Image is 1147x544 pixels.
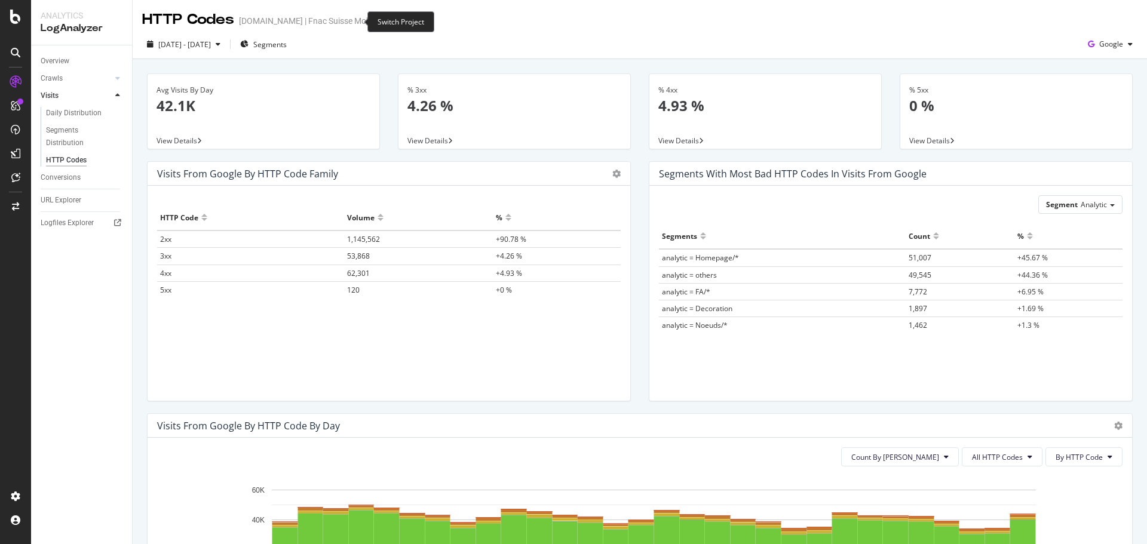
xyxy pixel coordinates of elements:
[662,253,739,263] span: analytic = Homepage/*
[1081,199,1107,210] span: Analytic
[972,452,1023,462] span: All HTTP Codes
[1017,320,1039,330] span: +1.3 %
[662,303,732,314] span: analytic = Decoration
[46,107,102,119] div: Daily Distribution
[41,21,122,35] div: LogAnalyzer
[160,285,171,295] span: 5xx
[496,208,502,227] div: %
[659,168,927,180] div: Segments with most bad HTTP codes in Visits from google
[612,170,621,178] div: gear
[1099,39,1123,49] span: Google
[1056,452,1103,462] span: By HTTP Code
[658,85,872,96] div: % 4xx
[142,35,225,54] button: [DATE] - [DATE]
[41,90,59,102] div: Visits
[1017,303,1044,314] span: +1.69 %
[160,251,171,261] span: 3xx
[239,15,379,27] div: [DOMAIN_NAME] | Fnac Suisse Mobile
[1045,447,1123,466] button: By HTTP Code
[1017,270,1048,280] span: +44.36 %
[253,39,287,50] span: Segments
[496,251,522,261] span: +4.26 %
[1017,226,1024,245] div: %
[909,96,1123,116] p: 0 %
[347,285,360,295] span: 120
[662,287,710,297] span: analytic = FA/*
[841,447,959,466] button: Count By [PERSON_NAME]
[347,234,380,244] span: 1,145,562
[160,268,171,278] span: 4xx
[1017,287,1044,297] span: +6.95 %
[909,136,950,146] span: View Details
[496,285,512,295] span: +0 %
[252,486,265,494] text: 60K
[658,96,872,116] p: 4.93 %
[46,154,87,167] div: HTTP Codes
[347,268,370,278] span: 62,301
[41,171,81,184] div: Conversions
[41,217,94,229] div: Logfiles Explorer
[142,10,234,30] div: HTTP Codes
[909,85,1123,96] div: % 5xx
[367,11,434,32] div: Switch Project
[909,253,931,263] span: 51,007
[658,136,699,146] span: View Details
[41,55,124,67] a: Overview
[41,194,81,207] div: URL Explorer
[407,85,621,96] div: % 3xx
[909,303,927,314] span: 1,897
[496,268,522,278] span: +4.93 %
[909,270,931,280] span: 49,545
[252,516,265,524] text: 40K
[41,194,124,207] a: URL Explorer
[662,270,717,280] span: analytic = others
[41,72,112,85] a: Crawls
[46,107,124,119] a: Daily Distribution
[160,234,171,244] span: 2xx
[909,320,927,330] span: 1,462
[407,96,621,116] p: 4.26 %
[851,452,939,462] span: Count By Day
[1106,503,1135,532] iframe: Intercom live chat
[41,90,112,102] a: Visits
[157,168,338,180] div: Visits from google by HTTP Code Family
[41,72,63,85] div: Crawls
[496,234,526,244] span: +90.78 %
[158,39,211,50] span: [DATE] - [DATE]
[41,217,124,229] a: Logfiles Explorer
[46,124,112,149] div: Segments Distribution
[46,124,124,149] a: Segments Distribution
[41,55,69,67] div: Overview
[1083,35,1137,54] button: Google
[407,136,448,146] span: View Details
[1046,199,1078,210] span: Segment
[909,287,927,297] span: 7,772
[347,251,370,261] span: 53,868
[157,85,370,96] div: Avg Visits By Day
[41,171,124,184] a: Conversions
[46,154,124,167] a: HTTP Codes
[662,226,697,245] div: Segments
[347,208,375,227] div: Volume
[160,208,198,227] div: HTTP Code
[1114,422,1123,430] div: gear
[962,447,1042,466] button: All HTTP Codes
[157,136,197,146] span: View Details
[157,96,370,116] p: 42.1K
[235,35,292,54] button: Segments
[662,320,728,330] span: analytic = Noeuds/*
[1017,253,1048,263] span: +45.67 %
[909,226,930,245] div: Count
[157,420,340,432] div: Visits from google by HTTP Code by Day
[41,10,122,21] div: Analytics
